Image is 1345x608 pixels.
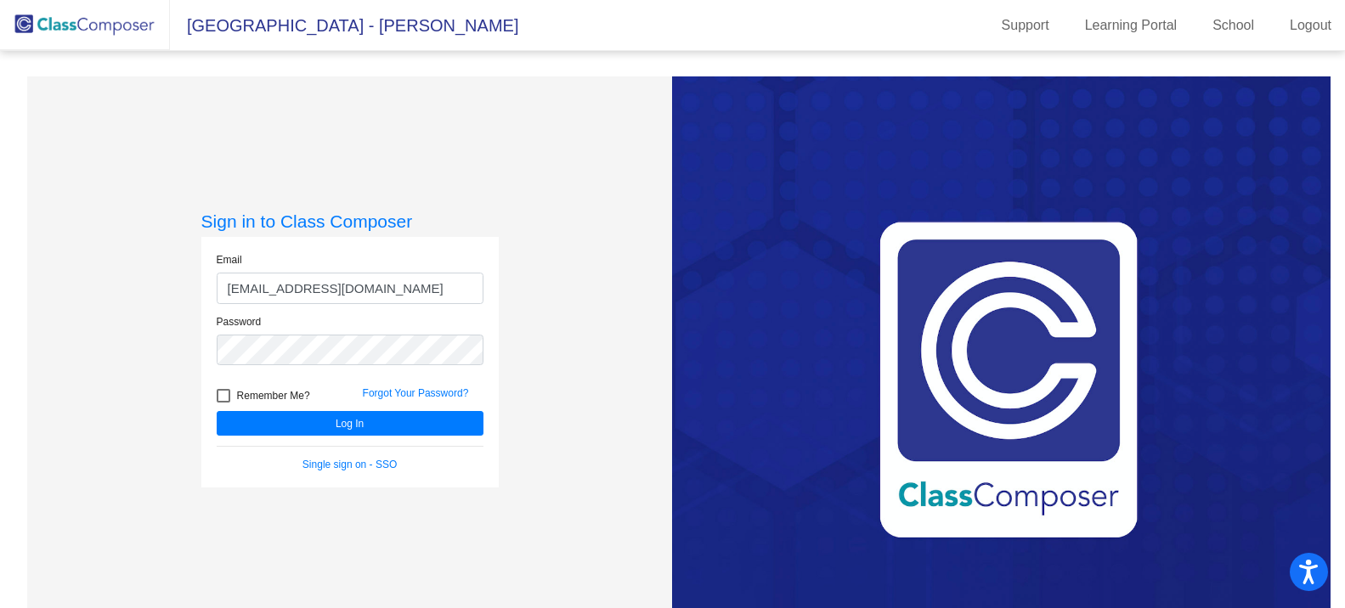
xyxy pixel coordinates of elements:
a: School [1199,12,1268,39]
a: Learning Portal [1071,12,1191,39]
span: [GEOGRAPHIC_DATA] - [PERSON_NAME] [170,12,518,39]
span: Remember Me? [237,386,310,406]
button: Log In [217,411,483,436]
label: Email [217,252,242,267]
a: Forgot Your Password? [363,387,469,399]
h3: Sign in to Class Composer [201,211,499,232]
a: Single sign on - SSO [302,459,397,470]
label: Password [217,314,262,329]
a: Logout [1276,12,1345,39]
a: Support [988,12,1063,39]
